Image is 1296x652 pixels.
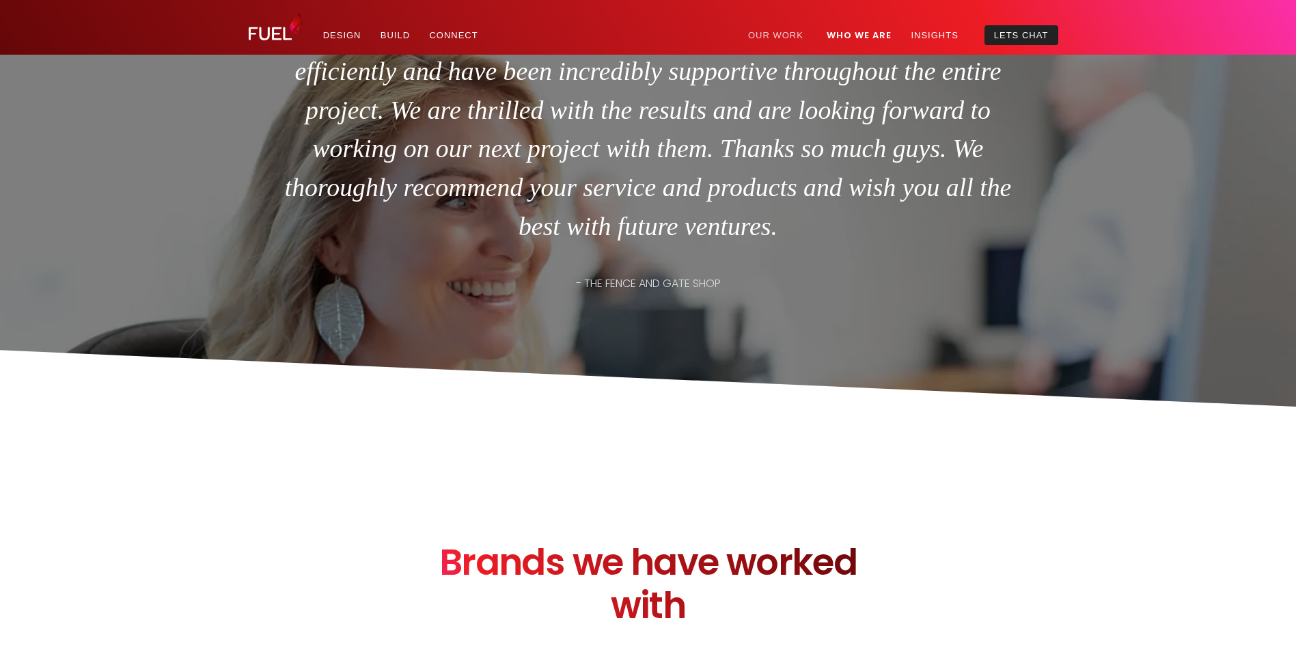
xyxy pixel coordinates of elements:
a: Who We Are [817,25,901,45]
a: Connect [419,25,488,45]
img: Fuel Design Ltd - Website design and development company in North Shore, Auckland [249,11,303,40]
a: Build [371,25,420,45]
h2: Brands we have worked with [402,541,894,628]
a: Our Work [739,25,813,45]
p: - THE FENCE AND GATE SHOP [261,274,1036,293]
a: Insights [901,25,968,45]
a: Lets Chat [984,25,1058,45]
a: Design [314,25,371,45]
